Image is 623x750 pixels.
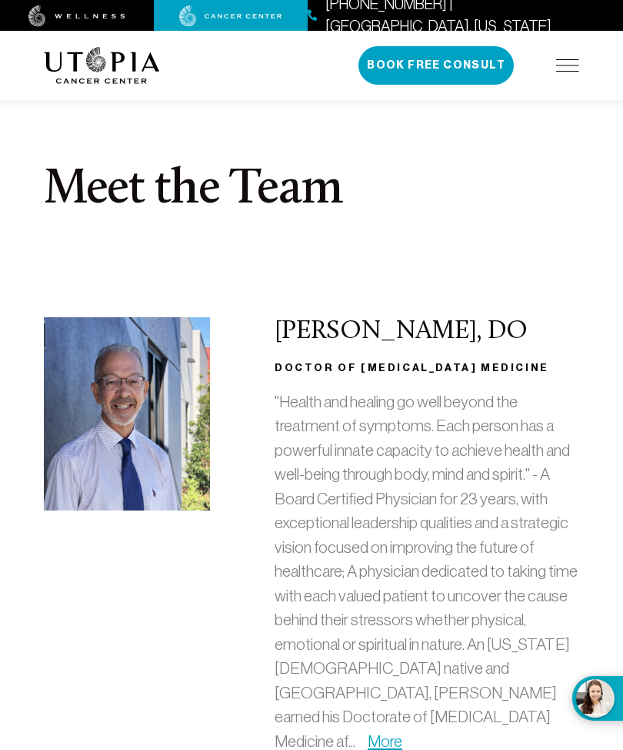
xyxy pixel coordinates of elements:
img: Douglas L. Nelson, DO [44,317,210,511]
button: Book Free Consult [358,46,514,85]
img: icon-hamburger [556,59,579,72]
h2: [PERSON_NAME], DO [275,317,579,347]
a: More [368,732,402,750]
img: logo [44,47,160,84]
img: cancer center [179,5,282,27]
h3: Doctor of [MEDICAL_DATA] Medicine [275,359,579,377]
h1: Meet the Team [44,166,579,215]
img: wellness [28,5,125,27]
